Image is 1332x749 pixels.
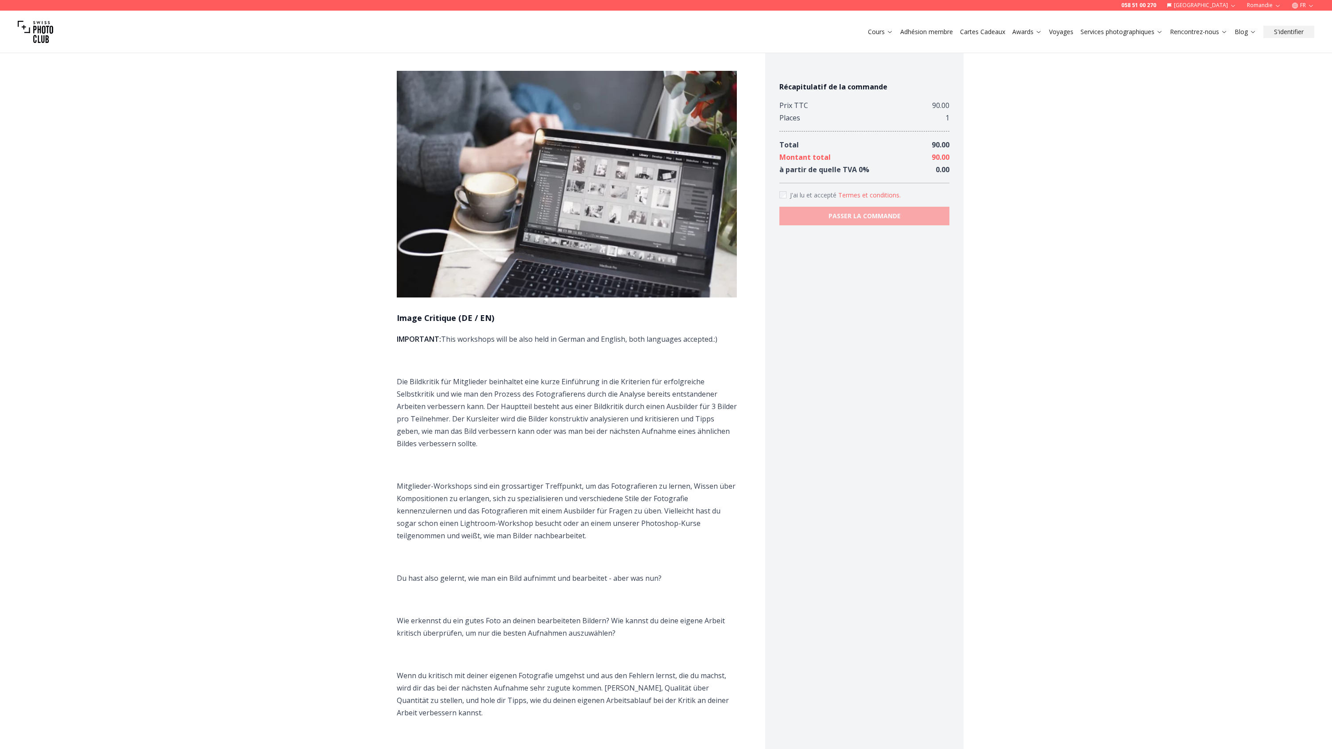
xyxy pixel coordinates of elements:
div: Total [779,139,799,151]
div: Places [779,112,800,124]
button: Adhésion membre [897,26,956,38]
button: PASSER LA COMMANDE [779,207,949,225]
a: Adhésion membre [900,27,953,36]
div: Prix TTC [779,99,808,112]
span: J'ai lu et accepté [790,191,838,199]
button: Cartes Cadeaux [956,26,1009,38]
div: Montant total [779,151,831,163]
span: 90.00 [932,152,949,162]
img: Swiss photo club [18,14,53,50]
strong: IMPORTANT: [397,334,441,344]
img: Image Critique (DE / EN) [397,71,737,297]
a: Awards [1012,27,1042,36]
button: S'identifier [1263,26,1314,38]
button: Rencontrez-nous [1166,26,1231,38]
p: This workshops will be also held in German and English, both languages accepted.:) [397,333,737,345]
a: Services photographiques [1080,27,1163,36]
button: Blog [1231,26,1260,38]
button: Accept termsJ'ai lu et accepté [838,191,901,200]
input: Accept terms [779,191,786,198]
p: Du hast also gelernt, wie man ein Bild aufnimmt und bearbeitet - aber was nun? [397,572,737,584]
p: Mitglieder-Workshops sind ein grossartiger Treffpunkt, um das Fotografieren zu lernen, Wissen übe... [397,480,737,542]
a: Rencontrez-nous [1170,27,1227,36]
a: 058 51 00 270 [1121,2,1156,9]
button: Awards [1009,26,1045,38]
h1: Image Critique (DE / EN) [397,312,737,324]
h4: Récapitulatif de la commande [779,81,949,92]
span: 90.00 [932,140,949,150]
b: PASSER LA COMMANDE [829,212,901,220]
button: Cours [864,26,897,38]
button: Services photographiques [1077,26,1166,38]
p: Wenn du kritisch mit deiner eigenen Fotografie umgehst und aus den Fehlern lernst, die du machst,... [397,669,737,719]
a: Blog [1235,27,1256,36]
div: 1 [945,112,949,124]
a: Cartes Cadeaux [960,27,1005,36]
div: 90.00 [932,99,949,112]
a: Voyages [1049,27,1073,36]
span: 0.00 [936,165,949,174]
p: Die Bildkritik für Mitglieder beinhaltet eine kurze Einführung in die Kriterien für erfolgreiche ... [397,375,737,450]
button: Voyages [1045,26,1077,38]
a: Cours [868,27,893,36]
p: Wie erkennst du ein gutes Foto an deinen bearbeiteten Bildern? Wie kannst du deine eigene Arbeit ... [397,614,737,639]
div: à partir de quelle TVA 0 % [779,163,869,176]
